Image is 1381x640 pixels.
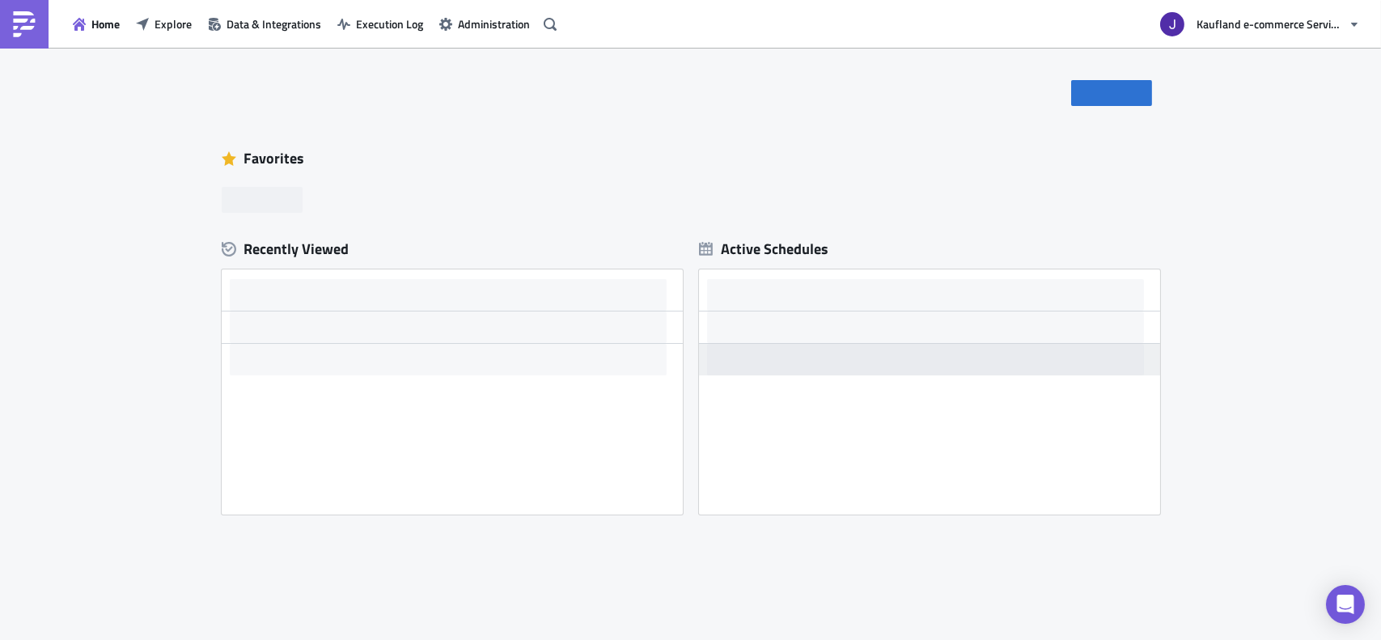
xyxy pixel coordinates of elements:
[91,15,120,32] span: Home
[227,15,321,32] span: Data & Integrations
[1197,15,1342,32] span: Kaufland e-commerce Services GmbH & Co. KG
[200,11,329,36] button: Data & Integrations
[222,237,683,261] div: Recently Viewed
[65,11,128,36] button: Home
[1159,11,1186,38] img: Avatar
[356,15,423,32] span: Execution Log
[329,11,431,36] button: Execution Log
[1150,6,1369,42] button: Kaufland e-commerce Services GmbH & Co. KG
[155,15,192,32] span: Explore
[458,15,530,32] span: Administration
[222,146,1160,171] div: Favorites
[128,11,200,36] button: Explore
[431,11,538,36] button: Administration
[1326,585,1365,624] div: Open Intercom Messenger
[699,239,829,258] div: Active Schedules
[11,11,37,37] img: PushMetrics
